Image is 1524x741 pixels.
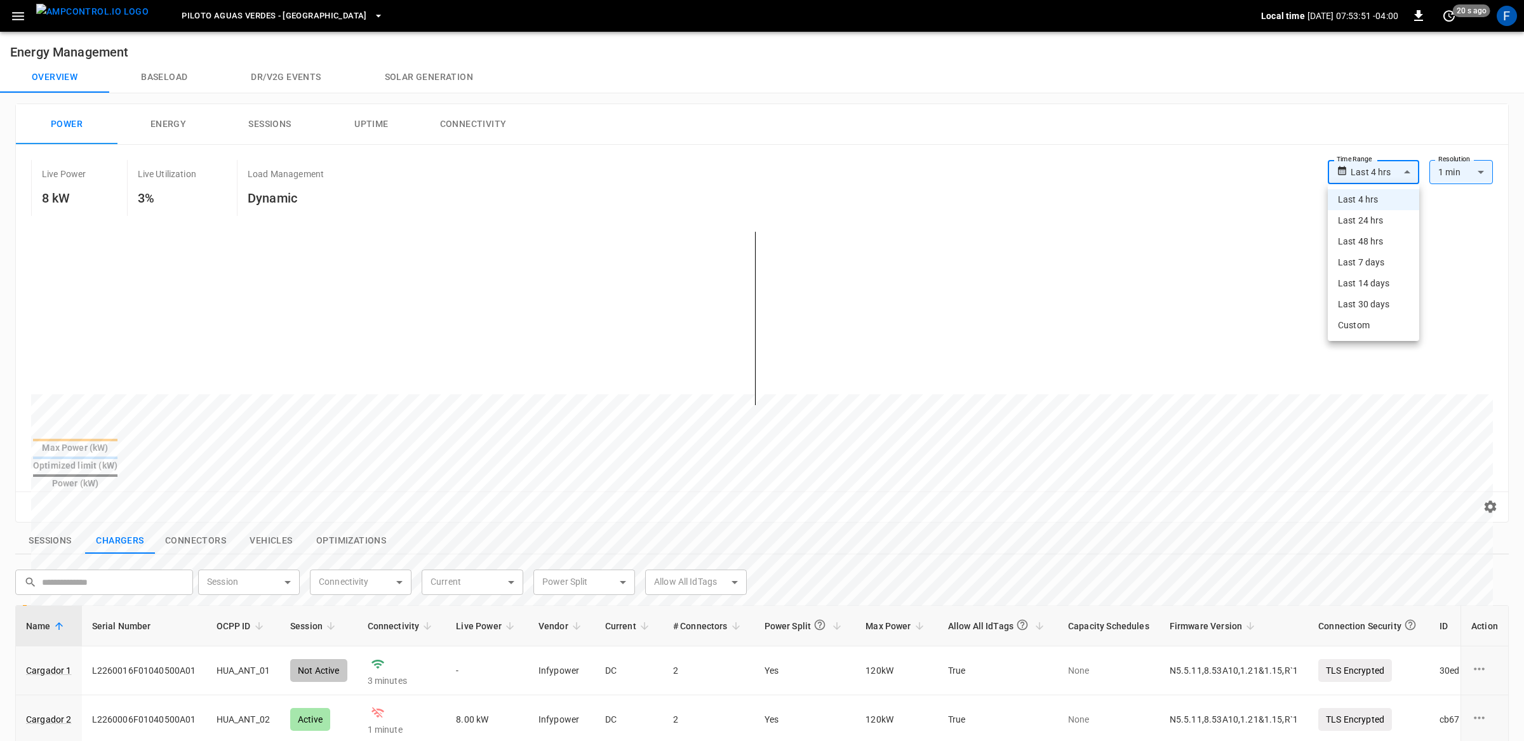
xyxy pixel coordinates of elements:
li: Last 48 hrs [1328,231,1419,252]
li: Last 30 days [1328,294,1419,315]
li: Last 7 days [1328,252,1419,273]
li: Last 24 hrs [1328,210,1419,231]
li: Last 14 days [1328,273,1419,294]
li: Custom [1328,315,1419,336]
li: Last 4 hrs [1328,189,1419,210]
